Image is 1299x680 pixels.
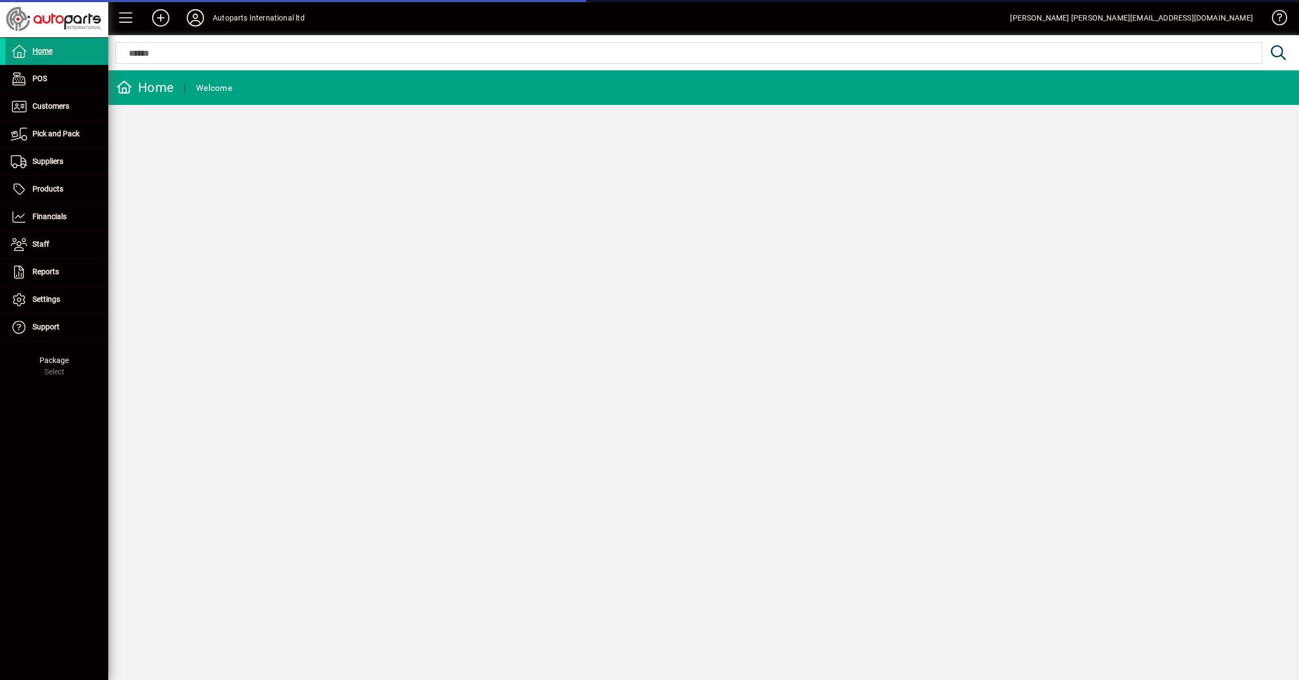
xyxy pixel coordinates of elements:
span: Support [32,322,60,331]
span: Staff [32,240,49,248]
a: Knowledge Base [1264,2,1285,37]
a: Pick and Pack [5,121,108,148]
span: Home [32,47,53,55]
a: Customers [5,93,108,120]
a: Reports [5,259,108,286]
button: Add [143,8,178,28]
span: Package [40,356,69,365]
div: Home [116,79,174,96]
a: Suppliers [5,148,108,175]
div: [PERSON_NAME] [PERSON_NAME][EMAIL_ADDRESS][DOMAIN_NAME] [1010,9,1253,27]
span: Customers [32,102,69,110]
a: POS [5,65,108,93]
button: Profile [178,8,213,28]
span: Suppliers [32,157,63,166]
a: Support [5,314,108,341]
span: Settings [32,295,60,303]
span: Products [32,184,63,193]
span: Reports [32,267,59,276]
span: POS [32,74,47,83]
div: Welcome [196,80,232,97]
a: Settings [5,286,108,313]
span: Financials [32,212,67,221]
a: Staff [5,231,108,258]
div: Autoparts International ltd [213,9,305,27]
a: Products [5,176,108,203]
span: Pick and Pack [32,129,80,138]
a: Financials [5,203,108,230]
